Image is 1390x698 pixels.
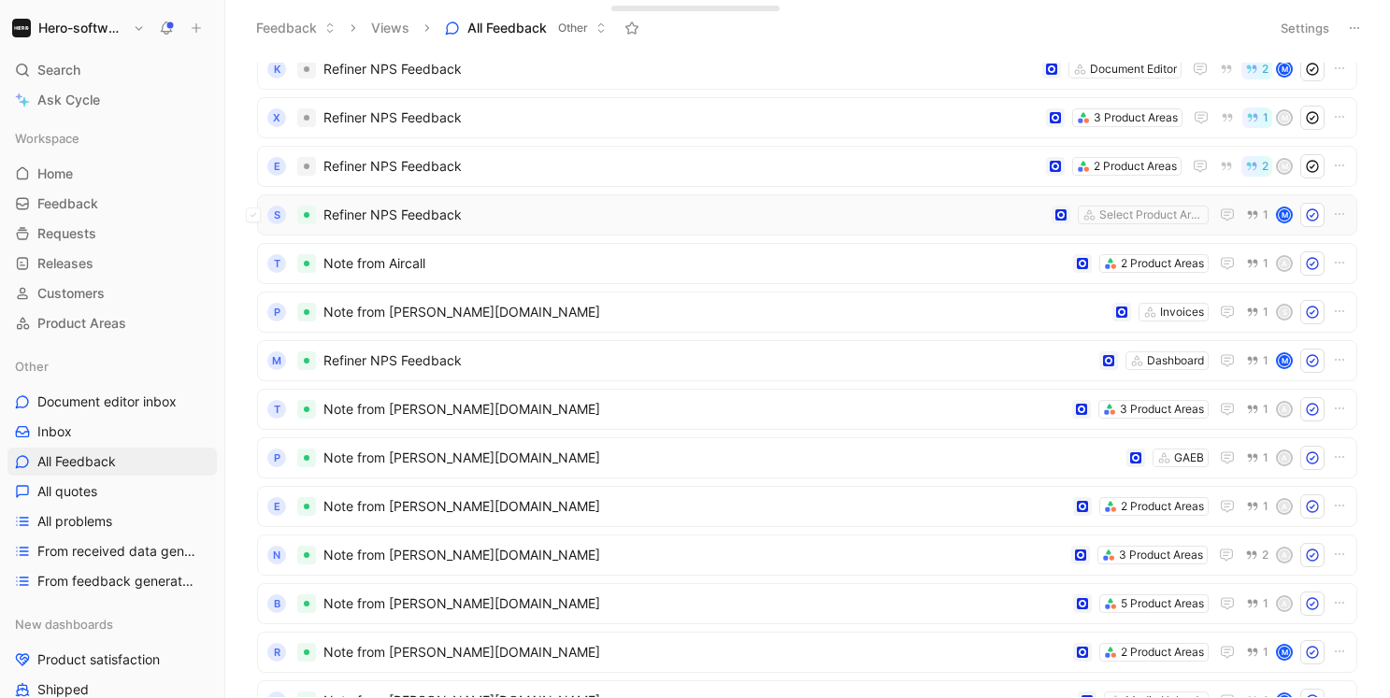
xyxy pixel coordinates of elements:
[1278,548,1291,562] div: A
[1099,206,1204,224] div: Select Product Areas
[267,303,286,321] div: P
[267,449,286,467] div: P
[7,610,217,638] div: New dashboards
[1278,597,1291,610] div: A
[1278,354,1291,367] div: M
[37,284,105,303] span: Customers
[1094,108,1178,127] div: 3 Product Areas
[1242,107,1272,128] button: 1
[1263,112,1268,123] span: 1
[323,301,1105,323] span: Note from [PERSON_NAME][DOMAIN_NAME]
[1278,500,1291,513] div: A
[267,400,286,419] div: T
[467,19,547,37] span: All Feedback
[7,352,217,595] div: OtherDocument editor inboxInboxAll FeedbackAll quotesAll problemsFrom received data generated fea...
[257,632,1357,673] a: RNote from [PERSON_NAME][DOMAIN_NAME]2 Product Areas1M
[7,418,217,446] a: Inbox
[1241,59,1272,79] button: 2
[1121,643,1204,662] div: 2 Product Areas
[323,447,1119,469] span: Note from [PERSON_NAME][DOMAIN_NAME]
[1121,497,1204,516] div: 2 Product Areas
[267,351,286,370] div: M
[257,534,1357,576] a: NNote from [PERSON_NAME][DOMAIN_NAME]3 Product Areas2A
[37,89,100,111] span: Ask Cycle
[558,19,588,37] span: Other
[1242,350,1272,371] button: 1
[323,155,1039,178] span: Refiner NPS Feedback
[37,194,98,213] span: Feedback
[257,389,1357,430] a: TNote from [PERSON_NAME][DOMAIN_NAME]3 Product Areas1A
[267,157,286,176] div: E
[37,482,97,501] span: All quotes
[7,507,217,535] a: All problems
[1263,501,1268,512] span: 1
[37,254,93,273] span: Releases
[1174,449,1204,467] div: GAEB
[37,512,112,531] span: All problems
[1242,302,1272,322] button: 1
[7,567,217,595] a: From feedback generated features
[1242,205,1272,225] button: 1
[1262,161,1268,172] span: 2
[7,160,217,188] a: Home
[1242,399,1272,420] button: 1
[1278,451,1291,464] div: A
[37,452,116,471] span: All Feedback
[1147,351,1204,370] div: Dashboard
[1119,546,1203,564] div: 3 Product Areas
[12,19,31,37] img: Hero-software
[7,15,150,41] button: Hero-softwareHero-software
[1094,157,1177,176] div: 2 Product Areas
[7,646,217,674] a: Product satisfaction
[363,14,418,42] button: Views
[15,615,113,634] span: New dashboards
[1263,209,1268,221] span: 1
[257,583,1357,624] a: BNote from [PERSON_NAME][DOMAIN_NAME]5 Product Areas1A
[37,59,80,81] span: Search
[1262,64,1268,75] span: 2
[1263,647,1268,658] span: 1
[7,190,217,218] a: Feedback
[267,497,286,516] div: E
[323,252,1066,275] span: Note from Aircall
[1263,404,1268,415] span: 1
[267,546,286,564] div: N
[257,146,1357,187] a: ERefiner NPS Feedback2 Product Areas2M
[15,357,49,376] span: Other
[323,495,1066,518] span: Note from [PERSON_NAME][DOMAIN_NAME]
[267,254,286,273] div: T
[1278,306,1291,319] div: S
[1278,111,1291,124] div: M
[37,650,160,669] span: Product satisfaction
[1120,400,1204,419] div: 3 Product Areas
[1121,594,1204,613] div: 5 Product Areas
[1242,253,1272,274] button: 1
[1242,642,1272,662] button: 1
[37,164,73,183] span: Home
[7,352,217,380] div: Other
[257,292,1357,333] a: PNote from [PERSON_NAME][DOMAIN_NAME]Invoices1S
[1278,63,1291,76] div: M
[1263,355,1268,366] span: 1
[38,20,125,36] h1: Hero-software
[257,437,1357,478] a: PNote from [PERSON_NAME][DOMAIN_NAME]GAEB1A
[7,448,217,476] a: All Feedback
[7,477,217,506] a: All quotes
[257,97,1357,138] a: XRefiner NPS Feedback3 Product Areas1M
[323,349,1092,372] span: Refiner NPS Feedback
[1241,545,1272,565] button: 2
[257,194,1357,235] a: SRefiner NPS FeedbackSelect Product Areas1M
[1090,60,1177,78] div: Document Editor
[248,14,344,42] button: Feedback
[257,243,1357,284] a: TNote from Aircall2 Product Areas1A
[37,572,195,591] span: From feedback generated features
[323,204,1044,226] span: Refiner NPS Feedback
[7,249,217,278] a: Releases
[267,108,286,127] div: X
[257,486,1357,527] a: ENote from [PERSON_NAME][DOMAIN_NAME]2 Product Areas1A
[1278,208,1291,221] div: M
[1278,403,1291,416] div: A
[1278,257,1291,270] div: A
[323,544,1064,566] span: Note from [PERSON_NAME][DOMAIN_NAME]
[15,129,79,148] span: Workspace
